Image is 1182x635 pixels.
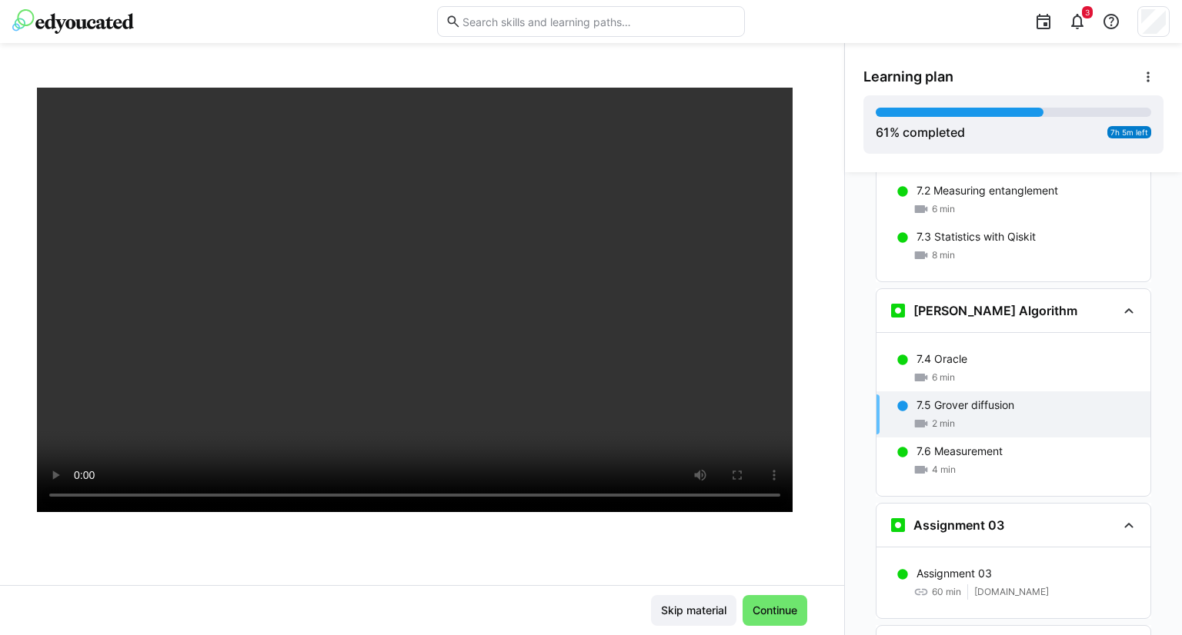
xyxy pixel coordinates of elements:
[1110,128,1148,137] span: 7h 5m left
[651,595,736,626] button: Skip material
[917,566,992,581] p: Assignment 03
[932,417,955,430] span: 2 min
[917,444,1003,459] p: 7.6 Measurement
[863,68,953,85] span: Learning plan
[913,303,1077,318] h3: [PERSON_NAME] Algorithm
[932,203,955,215] span: 6 min
[932,464,956,476] span: 4 min
[917,397,1014,413] p: 7.5 Grover diffusion
[913,517,1004,533] h3: Assignment 03
[750,603,800,618] span: Continue
[1085,8,1090,17] span: 3
[917,183,1058,198] p: 7.2 Measuring entanglement
[917,229,1036,244] p: 7.3 Statistics with Qiskit
[974,586,1049,598] span: [DOMAIN_NAME]
[659,603,729,618] span: Skip material
[932,371,955,384] span: 6 min
[743,595,807,626] button: Continue
[932,249,955,261] span: 8 min
[876,123,965,141] div: % completed
[917,351,967,367] p: 7.4 Oracle
[932,586,961,598] span: 60 min
[876,125,890,140] span: 61
[461,15,736,28] input: Search skills and learning paths…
